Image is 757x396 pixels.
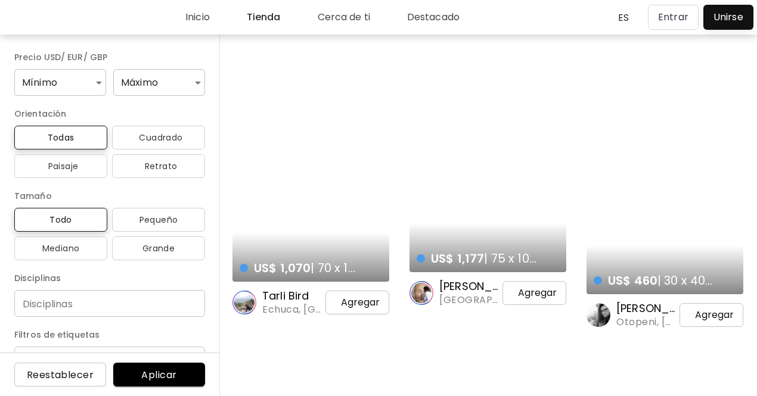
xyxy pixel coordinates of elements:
[129,133,139,142] img: icon
[488,281,566,305] button: cart-iconAgregar
[648,5,699,30] button: Entrar
[607,7,626,28] div: ES
[24,241,98,255] span: Mediano
[587,52,743,294] a: US$ 460| 30 x 40 cmfavoriteshttps://cdn.kaleido.art/CDN/Artwork/172053/Primary/medium.webp?update...
[498,286,512,300] img: cart-icon
[626,12,638,23] img: arrow down
[439,294,486,307] span: [GEOGRAPHIC_DATA], [GEOGRAPHIC_DATA]
[14,50,205,64] h6: Precio USD/ EUR/ GBP
[38,161,48,171] img: icon
[123,369,196,381] span: Aplicar
[232,13,256,22] h6: Inicio
[409,279,566,307] a: [PERSON_NAME][GEOGRAPHIC_DATA], [GEOGRAPHIC_DATA]cart-iconAgregar
[122,159,196,173] span: Retrato
[361,254,383,278] button: favorites
[232,52,389,282] a: US$ 1,070| 70 x 100 cmfavoriteshttps://cdn.kaleido.art/CDN/Artwork/175147/Primary/medium.webp?upd...
[273,10,332,24] a: Tienda
[538,245,560,269] button: favorites
[665,303,743,327] button: cart-iconAgregar
[454,13,506,22] h6: Destacado
[54,190,66,202] img: info
[14,126,107,149] button: Todas
[24,130,98,145] span: Todas
[417,251,537,266] h4: | 75 x 100 cm
[262,289,309,303] h6: Tarli Bird
[112,208,205,232] button: Pequeño
[321,295,335,310] img: cart-icon
[24,159,98,173] span: Paisaje
[14,107,205,121] h6: Orientación
[616,316,663,329] span: Otopeni, [GEOGRAPHIC_DATA]
[341,297,380,308] h5: Agregar
[112,126,205,149] button: iconCuadrado
[594,273,714,288] h4: | 30 x 40 cm
[703,5,753,30] a: Unirse
[14,236,107,260] button: Mediano
[293,13,327,22] h6: Tienda
[608,272,657,289] span: US$ 460
[675,308,689,322] img: cart-icon
[715,267,737,291] button: favorites
[122,241,196,255] span: Grande
[240,260,360,276] h4: | 70 x 100 cm
[14,328,205,342] h6: Filtros de etiquetas
[254,260,311,276] span: US$ 1,070
[587,301,743,329] a: [PERSON_NAME]Otopeni, [GEOGRAPHIC_DATA]cart-iconAgregar
[648,5,703,30] a: Entrar
[616,301,663,316] h6: [PERSON_NAME]
[14,69,106,96] div: Mínimo
[409,52,566,272] a: US$ 1,177| 75 x 100 cmfavoriteshttps://cdn.kaleido.art/CDN/Artwork/175880/Primary/medium.webp?upd...
[14,154,107,178] button: iconPaisaje
[364,13,417,22] h6: Cerca de ti
[262,303,309,316] span: Echuca, [GEOGRAPHIC_DATA]
[24,369,97,381] span: Reestablecer
[232,289,389,316] a: Tarli BirdEchuca, [GEOGRAPHIC_DATA]cart-iconAgregar
[113,363,205,386] button: Aplicar
[122,130,196,145] span: Cuadrado
[518,287,557,299] h5: Agregar
[14,363,106,386] button: Reestablecer
[14,189,205,203] h6: Tamaño
[433,10,511,24] a: Destacado
[439,279,486,294] h6: [PERSON_NAME]
[431,250,484,267] span: US$ 1,177
[122,213,196,227] span: Pequeño
[113,69,205,96] div: Máximo
[658,10,688,24] p: Entrar
[14,271,205,285] h6: Disciplinas
[24,213,98,227] span: Todo
[695,309,734,321] h5: Agregar
[135,161,145,171] img: icon
[14,208,107,232] button: Todo
[344,10,421,24] a: Cerca de ti
[112,154,205,178] button: iconRetrato
[112,236,205,260] button: Grande
[212,10,261,24] a: Inicio
[311,291,389,314] button: cart-iconAgregar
